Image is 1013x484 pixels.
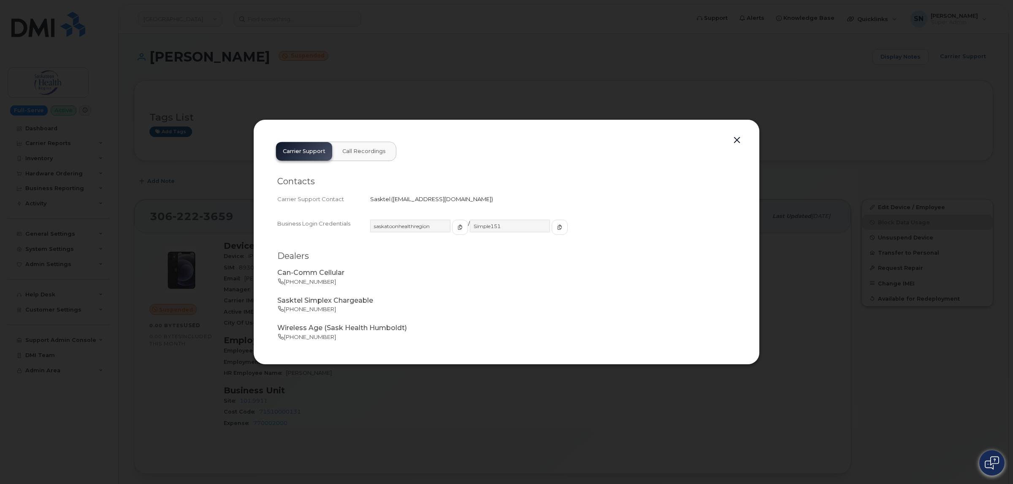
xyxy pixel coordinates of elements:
[452,220,468,235] button: copy to clipboard
[552,220,568,235] button: copy to clipboard
[277,278,736,286] p: [PHONE_NUMBER]
[370,196,390,202] span: Sasktel
[277,195,370,203] div: Carrier Support Contact
[277,176,736,187] h2: Contacts
[277,323,736,333] p: Wireless Age (Sask Health Humboldt)
[277,220,370,242] div: Business Login Credentials
[985,456,999,470] img: Open chat
[342,148,386,155] span: Call Recordings
[277,333,736,341] p: [PHONE_NUMBER]
[277,305,736,313] p: [PHONE_NUMBER]
[277,251,736,261] h2: Dealers
[370,220,736,242] div: /
[277,296,736,306] p: Sasktel Simplex Chargeable
[277,268,736,278] p: Can-Comm Cellular
[393,196,491,202] span: [EMAIL_ADDRESS][DOMAIN_NAME]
